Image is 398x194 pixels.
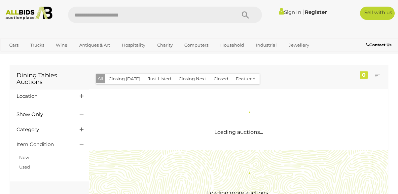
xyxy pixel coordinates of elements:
a: Wine [52,40,72,51]
a: Antiques & Art [75,40,114,51]
button: Closing [DATE] [105,74,144,84]
h4: Show Only [17,112,70,117]
span: Loading auctions... [214,129,263,135]
h4: Item Condition [17,142,70,147]
a: Sign In [279,9,301,15]
a: Household [216,40,248,51]
a: Jewellery [284,40,313,51]
a: New [19,155,29,160]
div: 0 [360,71,368,79]
button: All [96,74,105,83]
a: Hospitality [118,40,150,51]
a: Sell with us [360,7,395,20]
span: | [302,8,304,16]
h4: Location [17,94,70,99]
a: Computers [180,40,213,51]
a: Contact Us [366,41,393,49]
a: Used [19,164,30,170]
a: Industrial [252,40,281,51]
a: Cars [5,40,23,51]
img: Allbids.com.au [3,7,55,20]
a: Trucks [26,40,49,51]
button: Featured [232,74,260,84]
b: Contact Us [366,42,391,47]
a: Office [5,51,26,61]
button: Closed [210,74,232,84]
a: Register [305,9,327,15]
button: Closing Next [175,74,210,84]
h4: Category [17,127,70,133]
h1: Dining Tables Auctions [17,72,82,86]
a: Charity [153,40,177,51]
a: [GEOGRAPHIC_DATA] [54,51,110,61]
a: Sports [29,51,52,61]
button: Search [229,7,262,23]
button: Just Listed [144,74,175,84]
